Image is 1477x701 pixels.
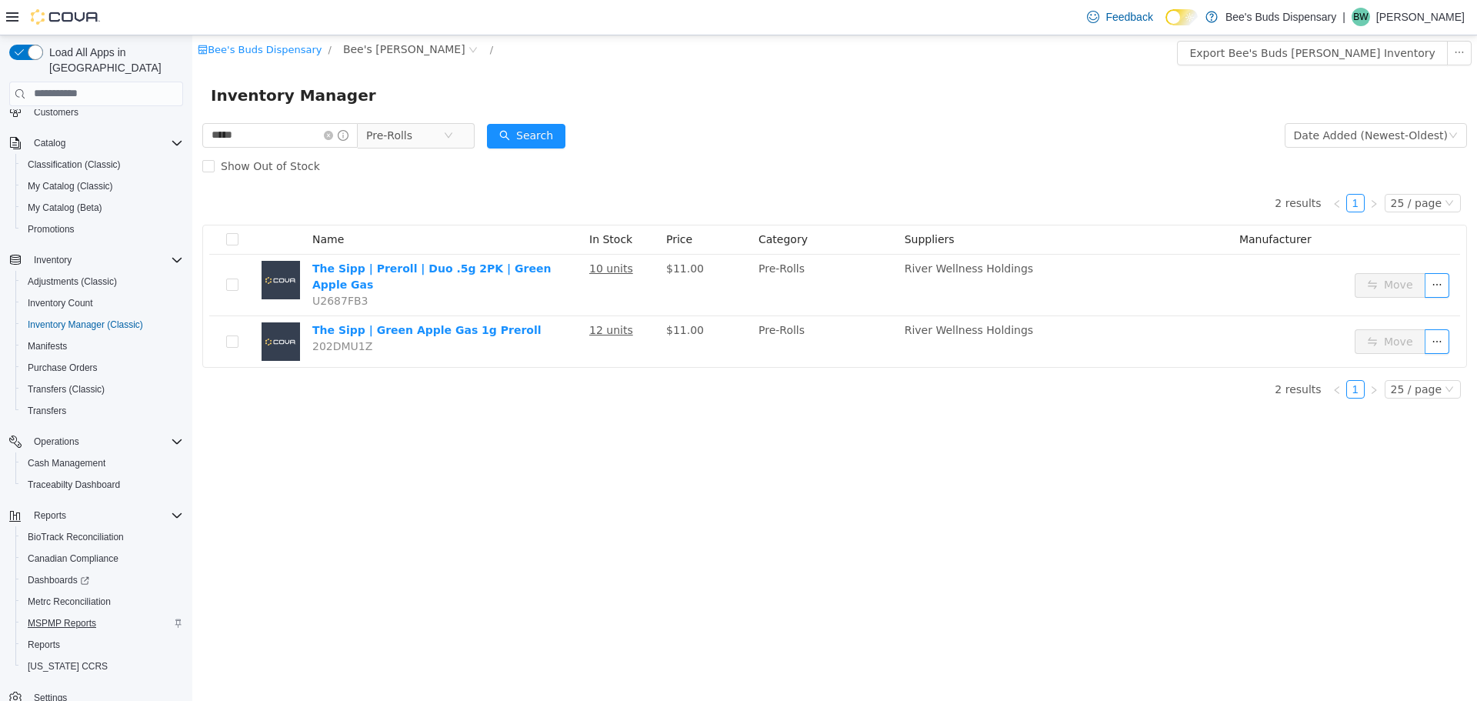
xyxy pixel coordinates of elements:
[1199,345,1249,362] div: 25 / page
[1140,350,1149,359] i: icon: left
[28,297,93,309] span: Inventory Count
[22,454,112,472] a: Cash Management
[18,48,193,72] span: Inventory Manager
[28,531,124,543] span: BioTrack Reconciliation
[1162,238,1233,262] button: icon: swapMove
[22,380,111,399] a: Transfers (Classic)
[1154,345,1172,363] li: 1
[22,315,183,334] span: Inventory Manager (Classic)
[15,314,189,335] button: Inventory Manager (Classic)
[1252,163,1262,174] i: icon: down
[1172,159,1191,177] li: Next Page
[28,383,105,396] span: Transfers (Classic)
[22,528,130,546] a: BioTrack Reconciliation
[145,95,156,105] i: icon: info-circle
[1199,159,1249,176] div: 25 / page
[1165,25,1166,26] span: Dark Mode
[3,431,189,452] button: Operations
[22,402,183,420] span: Transfers
[1081,2,1159,32] a: Feedback
[22,155,183,174] span: Classification (Classic)
[3,101,189,123] button: Customers
[15,400,189,422] button: Transfers
[560,281,706,332] td: Pre-Rolls
[1135,345,1154,363] li: Previous Page
[22,155,127,174] a: Classification (Classic)
[22,177,119,195] a: My Catalog (Classic)
[15,548,189,569] button: Canadian Compliance
[28,457,105,469] span: Cash Management
[22,337,73,356] a: Manifests
[22,272,123,291] a: Adjustments (Classic)
[1232,238,1257,262] button: icon: ellipsis
[1225,8,1336,26] p: Bee's Buds Dispensary
[15,656,189,677] button: [US_STATE] CCRS
[1105,9,1152,25] span: Feedback
[3,249,189,271] button: Inventory
[22,636,183,654] span: Reports
[28,134,72,152] button: Catalog
[28,617,96,629] span: MSPMP Reports
[22,359,104,377] a: Purchase Orders
[1256,95,1265,106] i: icon: down
[22,294,183,312] span: Inventory Count
[1232,294,1257,319] button: icon: ellipsis
[1155,345,1172,362] a: 1
[22,380,183,399] span: Transfers (Classic)
[28,506,183,525] span: Reports
[28,432,85,451] button: Operations
[1352,8,1370,26] div: Bow Wilson
[22,528,183,546] span: BioTrack Reconciliation
[22,614,102,633] a: MSPMP Reports
[712,198,762,210] span: Suppliers
[474,198,500,210] span: Price
[28,134,183,152] span: Catalog
[397,289,441,301] u: 12 units
[15,175,189,197] button: My Catalog (Classic)
[1177,350,1186,359] i: icon: right
[1172,345,1191,363] li: Next Page
[1353,8,1368,26] span: BW
[174,88,220,112] span: Pre-Rolls
[474,227,512,239] span: $11.00
[43,45,183,75] span: Load All Apps in [GEOGRAPHIC_DATA]
[397,198,440,210] span: In Stock
[1252,349,1262,360] i: icon: down
[28,574,89,586] span: Dashboards
[28,362,98,374] span: Purchase Orders
[31,9,100,25] img: Cova
[151,5,273,22] span: Bee's Buds Wiggins
[34,106,78,119] span: Customers
[120,198,152,210] span: Name
[5,8,129,20] a: icon: shopBee's Buds Dispensary
[22,220,81,239] a: Promotions
[28,251,78,269] button: Inventory
[22,294,99,312] a: Inventory Count
[15,474,189,496] button: Traceabilty Dashboard
[22,199,183,217] span: My Catalog (Beta)
[15,526,189,548] button: BioTrack Reconciliation
[22,272,183,291] span: Adjustments (Classic)
[28,405,66,417] span: Transfers
[28,596,111,608] span: Metrc Reconciliation
[15,634,189,656] button: Reports
[69,287,108,325] img: The Sipp | Green Apple Gas 1g Preroll placeholder
[28,275,117,288] span: Adjustments (Classic)
[15,379,189,400] button: Transfers (Classic)
[34,254,72,266] span: Inventory
[28,251,183,269] span: Inventory
[1177,164,1186,173] i: icon: right
[1162,294,1233,319] button: icon: swapMove
[28,552,118,565] span: Canadian Compliance
[22,199,108,217] a: My Catalog (Beta)
[15,335,189,357] button: Manifests
[15,613,189,634] button: MSPMP Reports
[22,476,126,494] a: Traceabilty Dashboard
[28,202,102,214] span: My Catalog (Beta)
[1155,159,1172,176] a: 1
[22,593,183,611] span: Metrc Reconciliation
[1140,164,1149,173] i: icon: left
[69,225,108,264] img: The Sipp | Preroll | Duo .5g 2PK | Green Apple Gas placeholder
[1135,159,1154,177] li: Previous Page
[566,198,615,210] span: Category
